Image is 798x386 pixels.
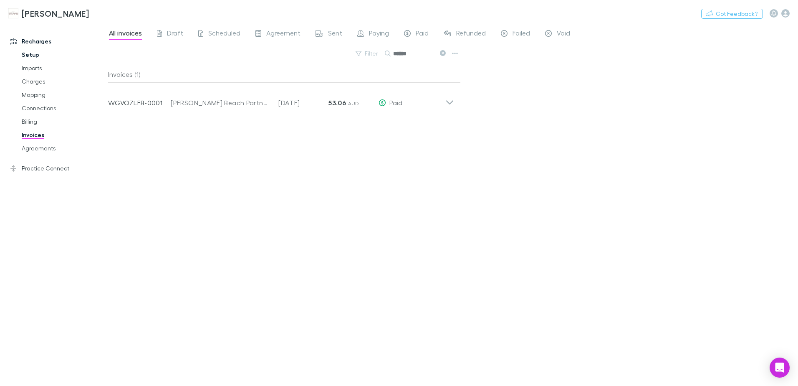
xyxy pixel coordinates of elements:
a: Imports [13,61,113,75]
span: Sent [328,29,342,40]
a: Practice Connect [2,162,113,175]
a: Invoices [13,128,113,142]
a: Recharges [2,35,113,48]
button: Filter [351,48,383,58]
button: Got Feedback? [701,9,763,19]
a: Connections [13,102,113,115]
div: Open Intercom Messenger [770,358,790,378]
span: Agreement [266,29,301,40]
span: All invoices [109,29,142,40]
a: Mapping [13,88,113,102]
div: WGVOZLEB-0001[PERSON_NAME] Beach Partners Trust[DATE]53.06 AUDPaid [101,83,461,116]
span: AUD [348,100,359,107]
a: Charges [13,75,113,88]
a: Agreements [13,142,113,155]
h3: [PERSON_NAME] [22,8,89,18]
strong: 53.06 [328,99,346,107]
a: [PERSON_NAME] [3,3,94,23]
a: Billing [13,115,113,128]
div: [PERSON_NAME] Beach Partners Trust [171,98,270,108]
span: Draft [167,29,183,40]
img: Hales Douglass's Logo [8,8,18,18]
p: [DATE] [278,98,328,108]
p: WGVOZLEB-0001 [108,98,171,108]
a: Setup [13,48,113,61]
span: Scheduled [208,29,240,40]
span: Paying [369,29,389,40]
span: Failed [513,29,530,40]
span: Void [557,29,570,40]
span: Paid [389,99,402,107]
span: Refunded [456,29,486,40]
span: Paid [416,29,429,40]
